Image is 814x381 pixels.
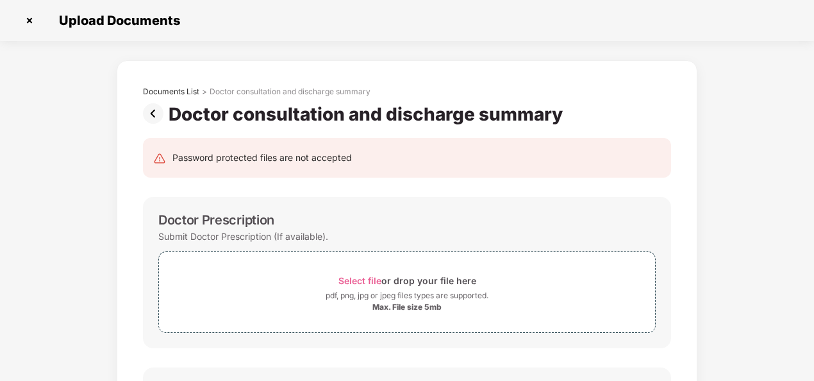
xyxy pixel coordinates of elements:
div: Doctor consultation and discharge summary [210,87,370,97]
div: Max. File size 5mb [372,302,442,312]
img: svg+xml;base64,PHN2ZyBpZD0iQ3Jvc3MtMzJ4MzIiIHhtbG5zPSJodHRwOi8vd3d3LnczLm9yZy8yMDAwL3N2ZyIgd2lkdG... [19,10,40,31]
div: Doctor Prescription [158,212,274,228]
div: > [202,87,207,97]
div: or drop your file here [338,272,476,289]
div: Password protected files are not accepted [172,151,352,165]
div: Doctor consultation and discharge summary [169,103,568,125]
img: svg+xml;base64,PHN2ZyBpZD0iUHJldi0zMngzMiIgeG1sbnM9Imh0dHA6Ly93d3cudzMub3JnLzIwMDAvc3ZnIiB3aWR0aD... [143,103,169,124]
div: Submit Doctor Prescription (If available). [158,228,328,245]
img: svg+xml;base64,PHN2ZyB4bWxucz0iaHR0cDovL3d3dy53My5vcmcvMjAwMC9zdmciIHdpZHRoPSIyNCIgaGVpZ2h0PSIyNC... [153,152,166,165]
span: Select file [338,275,381,286]
span: Select fileor drop your file herepdf, png, jpg or jpeg files types are supported.Max. File size 5mb [159,262,655,323]
div: pdf, png, jpg or jpeg files types are supported. [326,289,488,302]
span: Upload Documents [46,13,187,28]
div: Documents List [143,87,199,97]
